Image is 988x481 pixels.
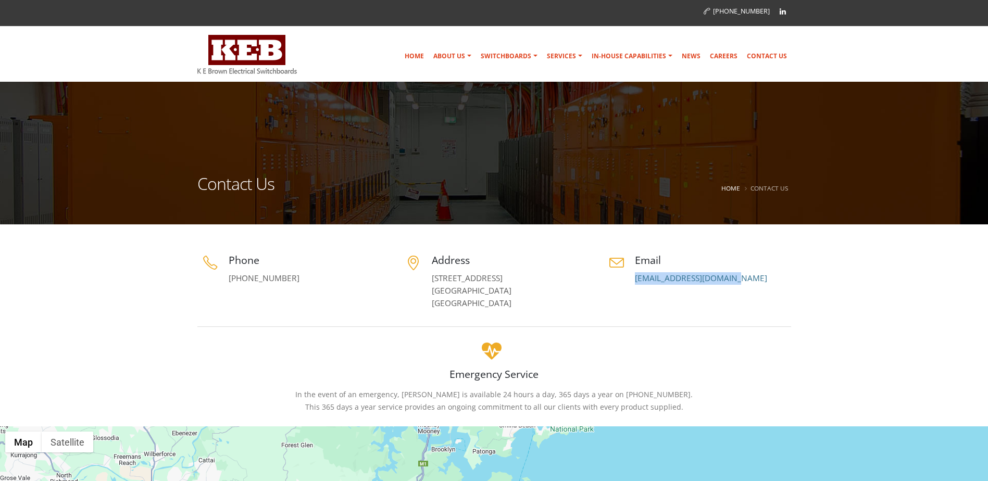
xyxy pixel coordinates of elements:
[432,253,588,267] h4: Address
[587,46,677,67] a: In-house Capabilities
[721,184,740,192] a: Home
[401,46,428,67] a: Home
[742,182,789,195] li: Contact Us
[5,432,42,452] button: Show street map
[229,273,299,284] a: [PHONE_NUMBER]
[706,46,742,67] a: Careers
[197,388,791,413] p: In the event of an emergency, [PERSON_NAME] is available 24 hours a day, 365 days a year on [PHON...
[429,46,476,67] a: About Us
[477,46,542,67] a: Switchboards
[229,253,385,267] h4: Phone
[543,46,586,67] a: Services
[704,7,770,16] a: [PHONE_NUMBER]
[743,46,791,67] a: Contact Us
[197,367,791,381] h4: Emergency Service
[197,175,274,205] h1: Contact Us
[678,46,705,67] a: News
[197,35,297,74] img: K E Brown Electrical Switchboards
[42,432,93,452] button: Show satellite imagery
[432,273,511,309] a: [STREET_ADDRESS][GEOGRAPHIC_DATA][GEOGRAPHIC_DATA]
[635,253,791,267] h4: Email
[775,4,791,19] a: Linkedin
[635,273,767,284] a: [EMAIL_ADDRESS][DOMAIN_NAME]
